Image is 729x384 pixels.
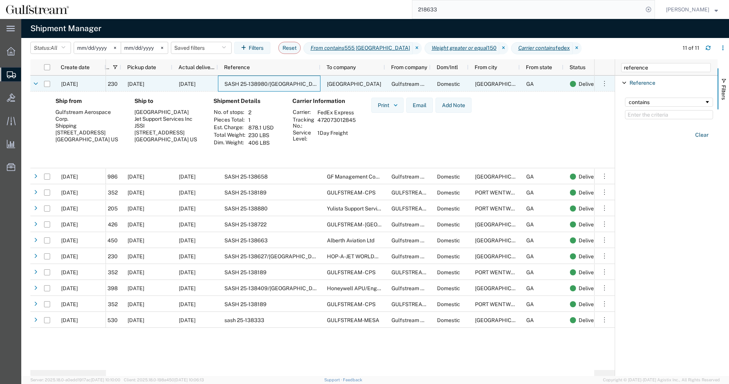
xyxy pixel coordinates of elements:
[391,237,461,243] span: Gulfstream Aerospace Corp.
[579,185,602,201] span: Delivered
[475,301,525,307] span: PORT WENTWORTH
[107,174,118,180] span: 986
[224,237,268,243] span: SASH 25-138663
[213,109,246,116] th: No. of stops:
[224,190,267,196] span: SASH 25-138189
[391,205,475,212] span: GULFSTREAM AEROSPACE CORP
[128,221,144,228] span: 08/21/2025
[475,317,529,323] span: Port Wentworth
[391,253,461,259] span: Gulfstream Aerospace Corp.
[391,221,461,228] span: Gulfstream Aerospace Corp.
[579,264,602,280] span: Delivered
[436,98,472,113] button: Add Note
[234,42,270,54] button: Filters
[526,190,534,196] span: GA
[108,301,118,307] span: 352
[61,301,78,307] span: 08/21/2025
[391,174,461,180] span: Gulfstream Aerospace Corp.
[343,378,362,382] a: Feedback
[128,190,144,196] span: 08/21/2025
[213,98,280,104] h4: Shipment Details
[179,237,196,243] span: 08/25/2025
[61,269,78,275] span: 08/21/2025
[246,116,276,124] td: 1
[292,109,315,116] th: Carrier:
[30,42,71,54] button: Status:All
[625,98,713,107] div: Filtering operator
[292,98,353,104] h4: Carrier Information
[179,301,196,307] span: 08/26/2025
[178,64,215,70] span: Actual delivery date
[603,377,720,383] span: Copyright © [DATE]-[DATE] Agistix Inc., All Rights Reserved
[55,109,122,122] div: Gulfstream Aerospace Corp.
[526,237,534,243] span: GA
[437,205,460,212] span: Domestic
[392,102,399,109] img: dropdown
[475,285,529,291] span: Port Wentworth
[437,64,458,70] span: Dom/Intl
[327,81,381,87] span: Battle Creek Executive Airport
[179,81,196,87] span: 08/22/2025
[327,253,424,259] span: HOP-A-JET WORLDWIDE JET CHARTER
[579,201,602,216] span: Delivered
[127,64,156,70] span: Pickup date
[124,378,204,382] span: Client: 2025.18.0-198a450
[134,115,201,129] div: Jet Support Services Inc JSSI
[108,205,118,212] span: 205
[391,64,427,70] span: From company
[179,285,196,291] span: 08/22/2025
[179,317,196,323] span: 08/25/2025
[437,301,460,307] span: Domestic
[55,122,122,129] div: Shipping
[107,237,118,243] span: 450
[391,81,461,87] span: Gulfstream Aerospace Corp.
[108,190,118,196] span: 352
[30,378,120,382] span: Server: 2025.18.0-a0edd1917ac
[179,269,196,275] span: 08/26/2025
[128,269,144,275] span: 08/21/2025
[625,110,713,119] input: Filter Value
[174,378,204,382] span: [DATE] 10:06:13
[224,285,324,291] span: SASH 25-138409/RJ
[213,116,246,124] th: Pieces Total:
[437,269,460,275] span: Domestic
[134,109,201,115] div: [GEOGRAPHIC_DATA]
[128,253,144,259] span: 08/21/2025
[134,136,201,143] div: [GEOGRAPHIC_DATA] US
[128,174,144,180] span: 08/21/2025
[437,190,460,196] span: Domestic
[315,116,358,129] td: 472073012845
[61,285,78,291] span: 08/21/2025
[526,285,534,291] span: GA
[621,63,711,72] input: Filter Columns Input
[61,253,78,259] span: 08/21/2025
[315,109,358,116] td: FedEx Express
[246,131,276,139] td: 230 LBS
[311,44,344,52] i: From contains
[108,221,118,228] span: 426
[615,76,718,376] div: Filter List 1 Filters
[579,216,602,232] span: Delivered
[213,131,246,139] th: Total Weight:
[128,205,144,212] span: 08/21/2025
[5,4,69,15] img: logo
[570,64,585,70] span: Status
[437,174,460,180] span: Domestic
[579,296,602,312] span: Delivered
[327,221,419,228] span: GULFSTREAM - MEMPHIS
[128,237,144,243] span: 08/21/2025
[213,124,246,131] th: Est. Charge:
[437,285,460,291] span: Domestic
[61,317,78,323] span: 08/21/2025
[629,99,704,105] div: contains
[224,64,250,70] span: Reference
[475,253,529,259] span: Port Wentworth
[327,174,404,180] span: GF Management Company LLC.
[224,301,267,307] span: SASH 25-138189
[475,221,529,228] span: Port Wentworth
[303,42,413,54] span: From contains 555 northport
[475,174,529,180] span: Port Wentworth
[526,221,534,228] span: GA
[526,317,534,323] span: GA
[630,80,655,86] span: Reference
